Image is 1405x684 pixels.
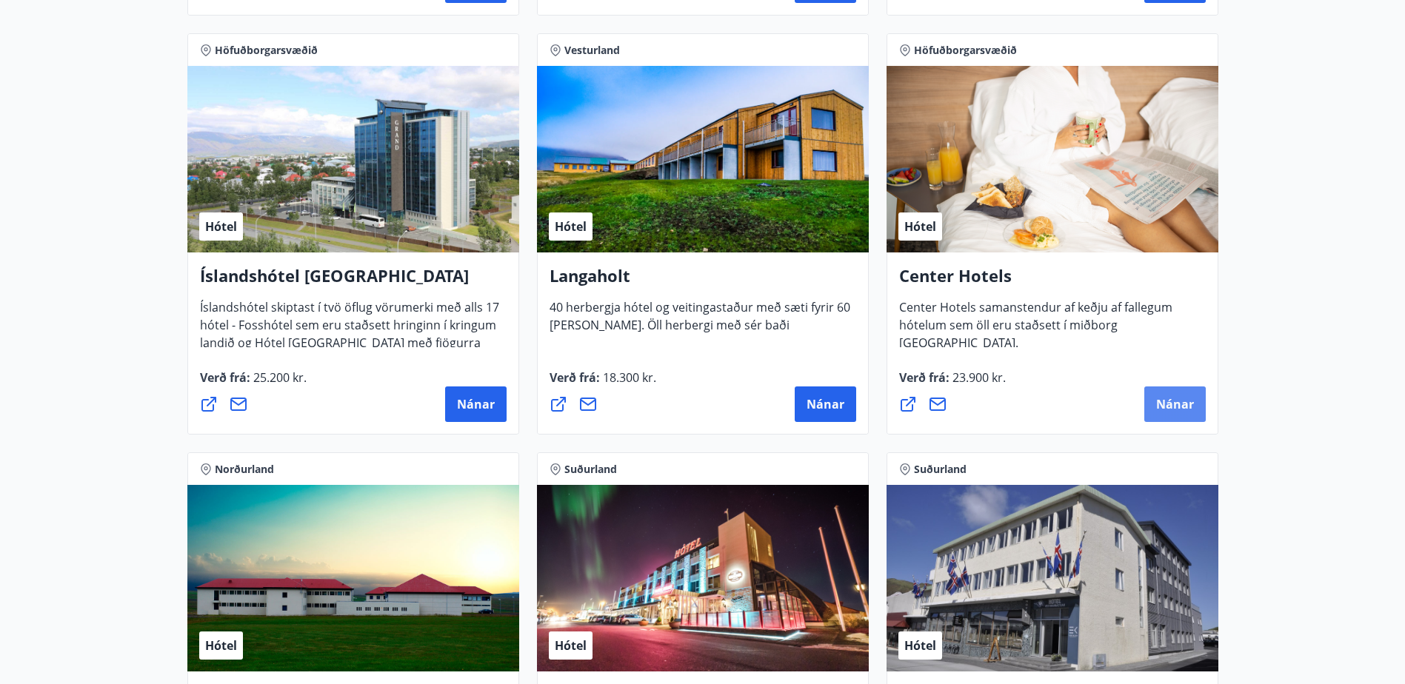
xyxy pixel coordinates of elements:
h4: Center Hotels [899,264,1206,298]
span: Hótel [555,637,587,654]
span: Höfuðborgarsvæðið [215,43,318,58]
button: Nánar [445,386,507,422]
button: Nánar [1144,386,1206,422]
span: Center Hotels samanstendur af keðju af fallegum hótelum sem öll eru staðsett í miðborg [GEOGRAPHI... [899,299,1172,363]
span: 18.300 kr. [600,369,656,386]
span: Hótel [904,218,936,235]
span: Norðurland [215,462,274,477]
span: Hótel [555,218,587,235]
span: 25.200 kr. [250,369,307,386]
span: Verð frá : [200,369,307,398]
span: 23.900 kr. [950,369,1006,386]
span: Íslandshótel skiptast í tvö öflug vörumerki með alls 17 hótel - Fosshótel sem eru staðsett hringi... [200,299,499,380]
h4: Íslandshótel [GEOGRAPHIC_DATA] [200,264,507,298]
span: Verð frá : [550,369,656,398]
span: Hótel [205,218,237,235]
span: Verð frá : [899,369,1006,398]
span: Hótel [904,637,936,654]
span: Nánar [457,396,495,412]
span: Vesturland [564,43,620,58]
span: Hótel [205,637,237,654]
span: 40 herbergja hótel og veitingastaður með sæti fyrir 60 [PERSON_NAME]. Öll herbergi með sér baði [550,299,850,345]
button: Nánar [795,386,856,422]
span: Nánar [807,396,844,412]
span: Suðurland [914,462,967,477]
span: Höfuðborgarsvæðið [914,43,1017,58]
h4: Langaholt [550,264,856,298]
span: Nánar [1156,396,1194,412]
span: Suðurland [564,462,617,477]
